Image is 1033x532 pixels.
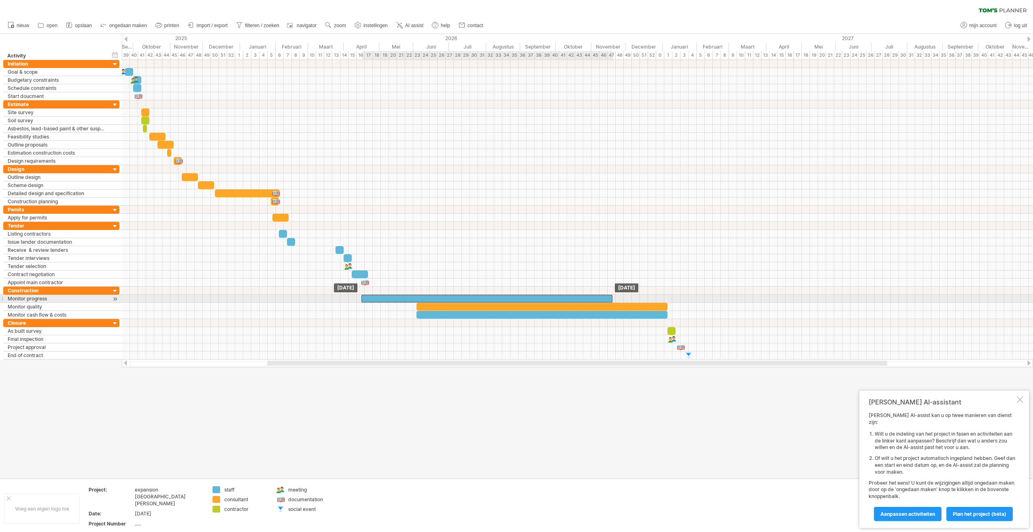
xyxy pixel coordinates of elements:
[8,109,106,116] div: Site survey
[75,23,92,28] span: opslaan
[413,43,449,51] div: Juni 2026
[397,51,405,60] div: 21
[8,335,106,343] div: Final inspection
[640,51,648,60] div: 51
[195,51,203,60] div: 48
[308,51,316,60] div: 10
[880,511,935,517] span: Aanpassen activiteiten
[527,51,535,60] div: 37
[135,520,203,527] div: .....
[8,141,106,149] div: Outline proposals
[842,51,850,60] div: 23
[583,51,591,60] div: 44
[365,51,373,60] div: 17
[786,51,794,60] div: 16
[468,23,483,28] span: contact
[478,51,486,60] div: 31
[891,51,899,60] div: 29
[1003,20,1029,31] a: log uit
[818,51,826,60] div: 20
[624,51,632,60] div: 49
[883,51,891,60] div: 28
[8,206,106,213] div: Pemits
[8,92,106,100] div: Start doucment
[276,51,284,60] div: 6
[211,51,219,60] div: 50
[8,157,106,165] div: Design requirements
[300,51,308,60] div: 9
[224,506,268,513] div: contractor
[802,51,810,60] div: 18
[632,51,640,60] div: 50
[697,43,729,51] div: Februari 2027
[834,51,842,60] div: 22
[288,486,332,493] div: meeting
[36,20,60,31] a: open
[8,351,106,359] div: End of contract
[664,51,672,60] div: 1
[203,51,211,60] div: 49
[953,511,1006,517] span: Plan het project (bèta)
[8,303,106,311] div: Monitor quality
[381,51,389,60] div: 19
[535,51,543,60] div: 38
[224,496,268,503] div: consultant
[324,51,332,60] div: 12
[8,100,106,108] div: Estimate
[234,20,282,31] a: filteren / zoeken
[243,51,251,60] div: 2
[363,23,388,28] span: instellingen
[111,295,119,303] div: scroll naar activiteit
[625,43,663,51] div: December 2026
[486,43,520,51] div: Augustus 2026
[8,254,106,262] div: Tender interviews
[871,43,907,51] div: Juli 2027
[8,125,106,132] div: Asbestos, lead-based paint & other suspect materials
[224,486,268,493] div: staff
[794,51,802,60] div: 17
[875,431,1015,451] li: Wilt u de indeling van het project in fasen en activiteiten aan de linker kant aanpassen? Beschri...
[520,43,556,51] div: September 2026
[519,51,527,60] div: 36
[164,23,179,28] span: printen
[737,51,745,60] div: 10
[978,43,1012,51] div: Oktober 2027
[122,51,130,60] div: 39
[980,51,988,60] div: 40
[276,43,308,51] div: Februari 2026
[721,51,729,60] div: 8
[923,51,931,60] div: 33
[344,43,379,51] div: April 2026
[8,319,106,327] div: Closure
[17,23,29,28] span: nieuw
[745,51,753,60] div: 11
[802,43,836,51] div: Mei 2027
[219,51,227,60] div: 51
[284,51,292,60] div: 7
[599,51,608,60] div: 46
[8,295,106,302] div: Monitor progress
[203,43,240,51] div: December 2025
[8,230,106,238] div: Listing contractors
[353,20,390,31] a: instellingen
[240,34,663,43] div: 2026
[494,51,502,60] div: 33
[705,51,713,60] div: 6
[689,51,697,60] div: 4
[778,51,786,60] div: 15
[8,343,106,351] div: Project approval
[8,270,106,278] div: Contract negotiation
[373,51,381,60] div: 18
[308,43,344,51] div: Maart 2026
[964,51,972,60] div: 38
[8,149,106,157] div: Estimation construction costs
[441,23,450,28] span: help
[429,51,438,60] div: 25
[89,486,133,493] div: Project:
[939,51,948,60] div: 35
[591,43,625,51] div: November 2026
[543,51,551,60] div: 39
[946,507,1013,521] a: Plan het project (bèta)
[8,287,106,294] div: Construction
[8,165,106,173] div: Design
